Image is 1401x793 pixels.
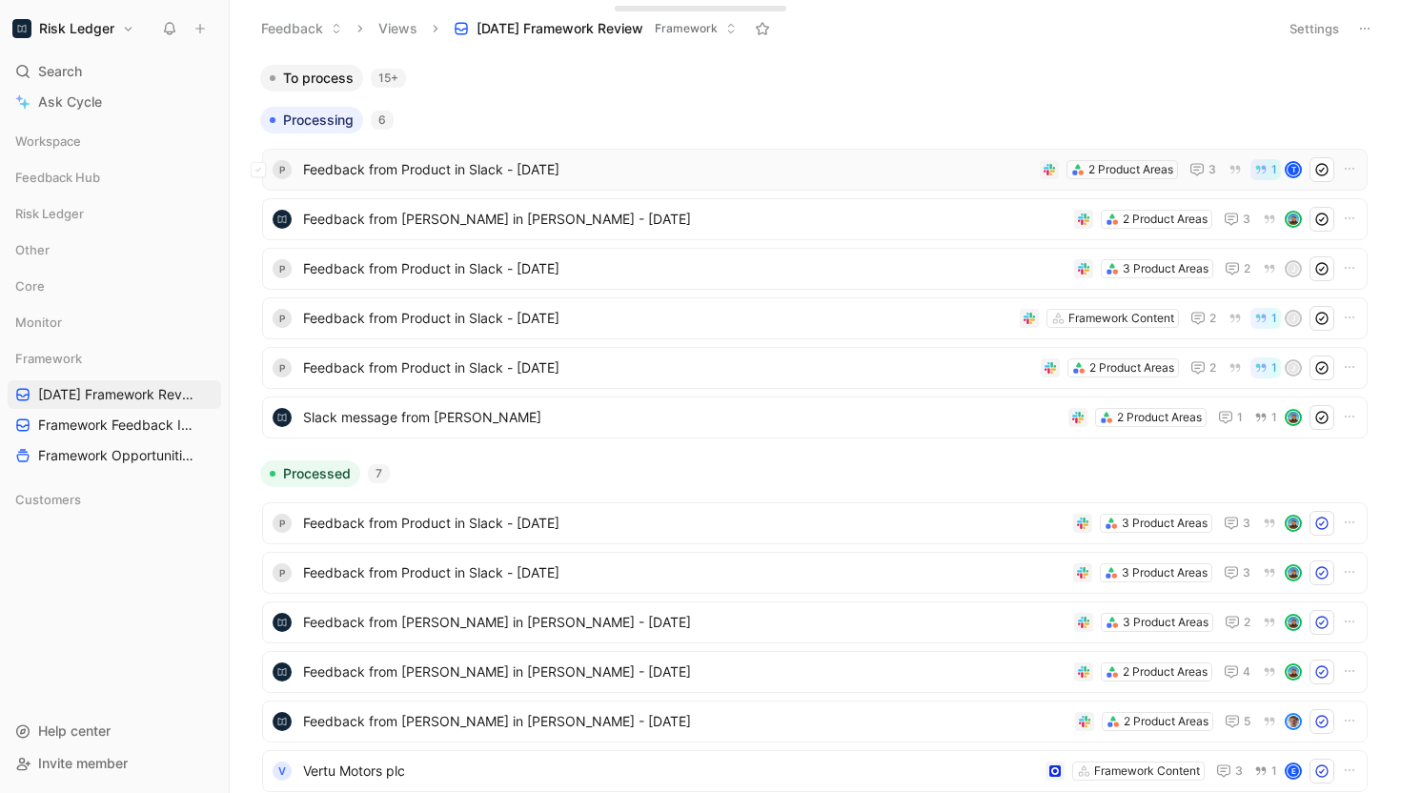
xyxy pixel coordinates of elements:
button: 2 [1221,611,1254,634]
button: Settings [1281,15,1348,42]
span: Framework Feedback Inbox [38,416,196,435]
div: Other [8,235,221,264]
div: 6 [371,111,394,130]
div: 2 Product Areas [1088,160,1173,179]
span: 3 [1243,518,1250,529]
h1: Risk Ledger [39,20,114,37]
span: Feedback from Product in Slack - [DATE] [303,307,1012,330]
span: Feedback Hub [15,168,100,187]
span: 1 [1271,412,1277,423]
img: avatar [1287,566,1300,579]
img: avatar [1287,411,1300,424]
a: Framework Opportunities [8,441,221,470]
img: Risk Ledger [12,19,31,38]
span: Feedback from [PERSON_NAME] in [PERSON_NAME] - [DATE] [303,208,1066,231]
a: vVertu Motors plcFramework Content31E [262,750,1368,792]
img: logo [273,662,292,681]
button: 1 [1250,357,1281,378]
button: Feedback [253,14,351,43]
button: 3 [1212,760,1247,783]
a: logoSlack message from [PERSON_NAME]2 Product Areas11avatar [262,396,1368,438]
span: 2 [1209,362,1216,374]
span: Framework [15,349,82,368]
span: To process [283,69,354,88]
a: logoFeedback from [PERSON_NAME] in [PERSON_NAME] - [DATE]2 Product Areas3avatar [262,198,1368,240]
div: P [273,259,292,278]
span: 1 [1271,362,1277,374]
div: P [273,160,292,179]
img: avatar [1287,517,1300,530]
a: Ask Cycle [8,88,221,116]
div: Risk Ledger [8,199,221,234]
button: Views [370,14,426,43]
div: 3 Product Areas [1122,514,1208,533]
span: 1 [1271,765,1277,777]
span: Processed [283,464,351,483]
img: avatar [1287,715,1300,728]
div: Customers [8,485,221,514]
div: P [273,514,292,533]
div: Framework[DATE] Framework ReviewFramework Feedback InboxFramework Opportunities [8,344,221,470]
span: Customers [15,490,81,509]
span: Core [15,276,45,295]
span: [DATE] Framework Review [477,19,643,38]
div: Search [8,57,221,86]
span: 2 [1244,617,1250,628]
div: v [273,762,292,781]
a: PFeedback from Product in Slack - [DATE]2 Product Areas21j [262,347,1368,389]
span: 1 [1271,313,1277,324]
span: 5 [1244,716,1250,727]
img: avatar [1287,616,1300,629]
div: j [1287,312,1300,325]
span: Other [15,240,50,259]
span: Vertu Motors plc [303,760,1038,783]
div: Processing6 [253,107,1377,445]
span: 3 [1208,164,1216,175]
button: 3 [1220,208,1254,231]
div: E [1287,764,1300,778]
span: Processing [283,111,354,130]
button: 2 [1187,307,1220,330]
div: Invite member [8,749,221,778]
a: logoFeedback from [PERSON_NAME] in [PERSON_NAME] - [DATE]2 Product Areas4avatar [262,651,1368,693]
button: 3 [1220,561,1254,584]
div: j [1287,262,1300,275]
div: Framework [8,344,221,373]
img: avatar [1287,665,1300,679]
div: T [1287,163,1300,176]
span: 1 [1237,412,1243,423]
div: 2 Product Areas [1089,358,1174,377]
button: Processed [260,460,360,487]
img: logo [273,210,292,229]
span: 2 [1244,263,1250,274]
div: Core [8,272,221,306]
span: Slack message from [PERSON_NAME] [303,406,1061,429]
span: Search [38,60,82,83]
div: 3 Product Areas [1123,259,1208,278]
button: 1 [1250,761,1281,782]
a: PFeedback from Product in Slack - [DATE]3 Product Areas3avatar [262,552,1368,594]
button: Processing [260,107,363,133]
div: 7 [368,464,390,483]
button: 3 [1220,512,1254,535]
div: Help center [8,717,221,745]
button: To process [260,65,363,91]
div: 3 Product Areas [1123,613,1208,632]
span: 1 [1271,164,1277,175]
a: PFeedback from Product in Slack - [DATE]3 Product Areas2j [262,248,1368,290]
div: Feedback Hub [8,163,221,192]
div: 2 Product Areas [1123,210,1208,229]
a: [DATE] Framework Review [8,380,221,409]
button: 2 [1221,257,1254,280]
button: 5 [1221,710,1254,733]
span: 4 [1243,666,1250,678]
div: Monitor [8,308,221,342]
div: P [273,309,292,328]
span: Framework Opportunities [38,446,194,465]
span: 2 [1209,313,1216,324]
button: 1 [1250,407,1281,428]
span: Framework [655,19,718,38]
span: Risk Ledger [15,204,84,223]
span: Feedback from [PERSON_NAME] in [PERSON_NAME] - [DATE] [303,611,1066,634]
span: [DATE] Framework Review [38,385,195,404]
